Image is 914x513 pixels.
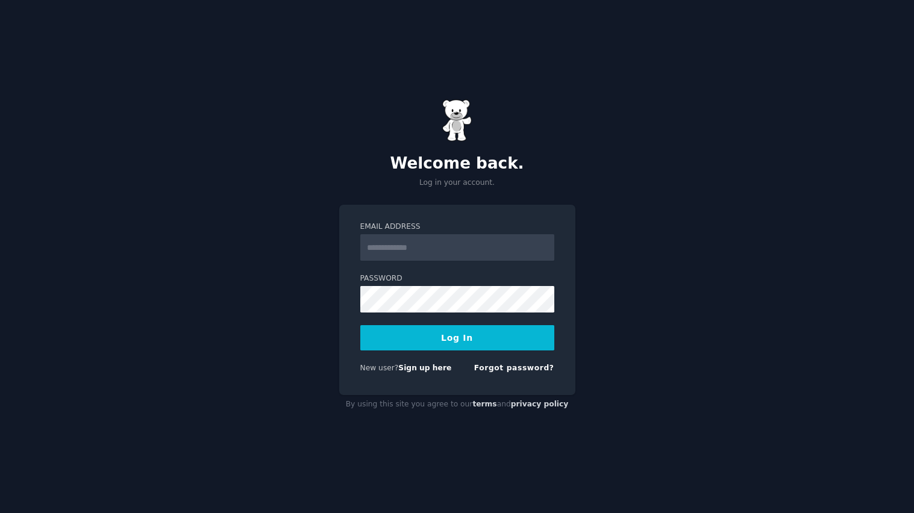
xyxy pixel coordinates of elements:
a: terms [472,400,496,408]
a: privacy policy [511,400,569,408]
button: Log In [360,325,554,350]
img: Gummy Bear [442,99,472,141]
div: By using this site you agree to our and [339,395,575,414]
p: Log in your account. [339,178,575,188]
a: Forgot password? [474,364,554,372]
span: New user? [360,364,399,372]
h2: Welcome back. [339,154,575,173]
a: Sign up here [398,364,451,372]
label: Password [360,273,554,284]
label: Email Address [360,222,554,232]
